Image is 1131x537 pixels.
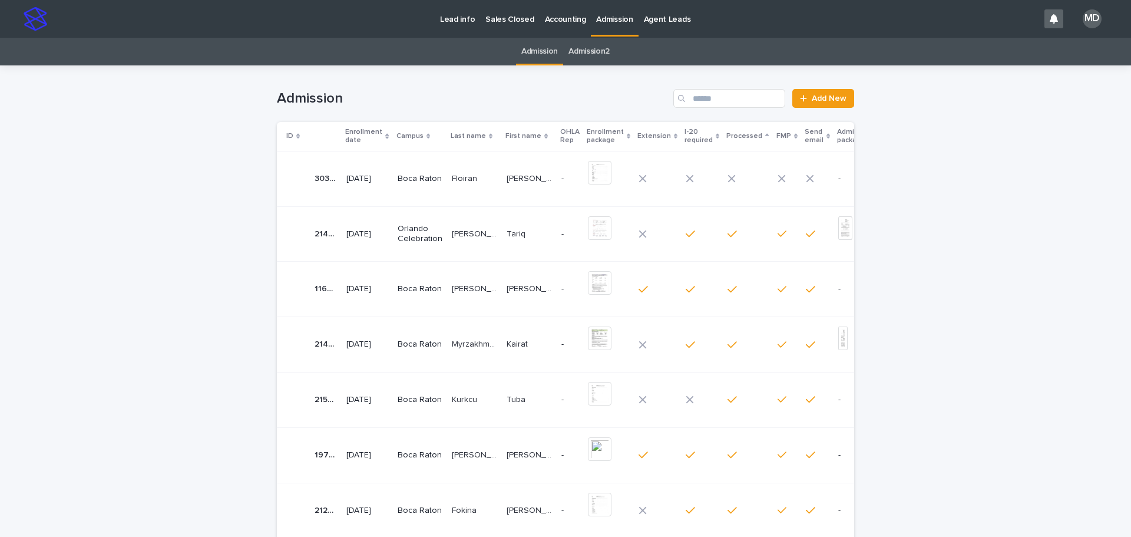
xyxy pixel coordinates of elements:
[838,284,878,294] p: -
[315,393,339,405] p: 21509
[805,126,824,147] p: Send email
[452,282,500,294] p: Casas Barreto
[452,393,479,405] p: Kurkcu
[838,506,878,516] p: -
[277,151,897,206] tr: 3032330323 [DATE]Boca RatonFloiranFloiran [PERSON_NAME][PERSON_NAME] --
[277,90,669,107] h1: Admission
[568,38,610,65] a: Admission2
[452,503,479,516] p: Fokina
[507,393,528,405] p: Tuba
[812,94,846,103] span: Add New
[346,174,388,184] p: [DATE]
[637,130,671,143] p: Extension
[838,395,878,405] p: -
[277,206,897,262] tr: 2140321403 [DATE]Orlando Celebration[PERSON_NAME][PERSON_NAME] TariqTariq -
[346,506,388,516] p: [DATE]
[792,89,854,108] a: Add New
[561,284,578,294] p: -
[673,89,785,108] input: Search
[507,282,554,294] p: Yully Andrea
[346,284,388,294] p: [DATE]
[452,172,479,184] p: Floiran
[315,448,339,460] p: 19757
[398,224,442,244] p: Orlando Celebration
[507,448,554,460] p: Katiucha Dayane
[561,174,578,184] p: -
[315,282,339,294] p: 11644
[684,126,713,147] p: I-20 required
[561,450,578,460] p: -
[277,372,897,427] tr: 2150921509 [DATE]Boca RatonKurkcuKurkcu TubaTuba --
[838,174,878,184] p: -
[315,172,339,184] p: 30323
[396,130,424,143] p: Campus
[505,130,541,143] p: First name
[315,337,339,350] p: 21450
[398,174,442,184] p: Boca Raton
[521,38,558,65] a: Admission
[560,126,580,147] p: OHLA Rep
[451,130,486,143] p: Last name
[561,395,578,405] p: -
[398,340,442,350] p: Boca Raton
[346,229,388,239] p: [DATE]
[452,448,500,460] p: DE SOUZA BARROS
[561,506,578,516] p: -
[561,340,578,350] p: -
[277,427,897,483] tr: 1975719757 [DATE]Boca Raton[PERSON_NAME] [PERSON_NAME][PERSON_NAME] [PERSON_NAME] [PERSON_NAME][P...
[776,130,791,143] p: FMP
[24,7,47,31] img: stacker-logo-s-only.png
[561,229,578,239] p: -
[838,450,878,460] p: -
[346,395,388,405] p: [DATE]
[507,337,530,350] p: Kairat
[398,395,442,405] p: Boca Raton
[507,227,528,239] p: Tariq
[452,227,500,239] p: ALABDULWAHAB
[398,284,442,294] p: Boca Raton
[452,337,500,350] p: Myrzakhmetov
[277,262,897,317] tr: 1164411644 [DATE]Boca Raton[PERSON_NAME] [PERSON_NAME][PERSON_NAME] [PERSON_NAME] [PERSON_NAME][P...
[315,227,339,239] p: 21403
[507,503,554,516] p: [PERSON_NAME]
[1083,9,1102,28] div: MD
[346,340,388,350] p: [DATE]
[837,126,872,147] p: Admission package
[346,450,388,460] p: [DATE]
[286,130,293,143] p: ID
[587,126,624,147] p: Enrollment package
[315,503,339,516] p: 21295
[507,172,554,184] p: [PERSON_NAME]
[398,506,442,516] p: Boca Raton
[277,317,897,373] tr: 2145021450 [DATE]Boca RatonMyrzakhmetovMyrzakhmetov KairatKairat -
[345,126,382,147] p: Enrollment date
[398,450,442,460] p: Boca Raton
[726,130,762,143] p: Processed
